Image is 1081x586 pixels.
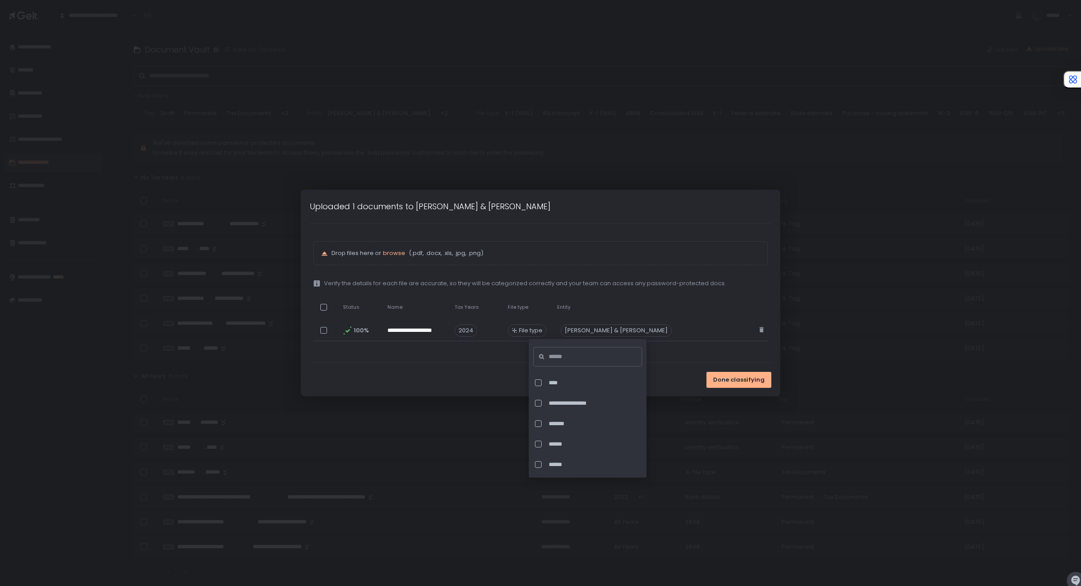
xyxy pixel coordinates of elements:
span: File type [519,327,542,335]
button: Done classifying [706,372,771,388]
span: Name [387,304,403,311]
span: Tax Years [455,304,479,311]
span: 2024 [455,324,477,337]
p: Drop files here or [331,249,761,257]
span: (.pdf, .docx, .xls, .jpg, .png) [407,249,483,257]
span: Verify the details for each file are accurate, so they will be categorized correctly and your tea... [324,279,726,287]
span: File type [508,304,528,311]
span: 100% [354,327,368,335]
div: [PERSON_NAME] & [PERSON_NAME] [561,324,672,337]
span: Done classifying [713,376,765,384]
span: Entity [557,304,570,311]
h1: Uploaded 1 documents to [PERSON_NAME] & [PERSON_NAME] [310,200,550,212]
button: browse [383,249,405,257]
span: Status [343,304,359,311]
